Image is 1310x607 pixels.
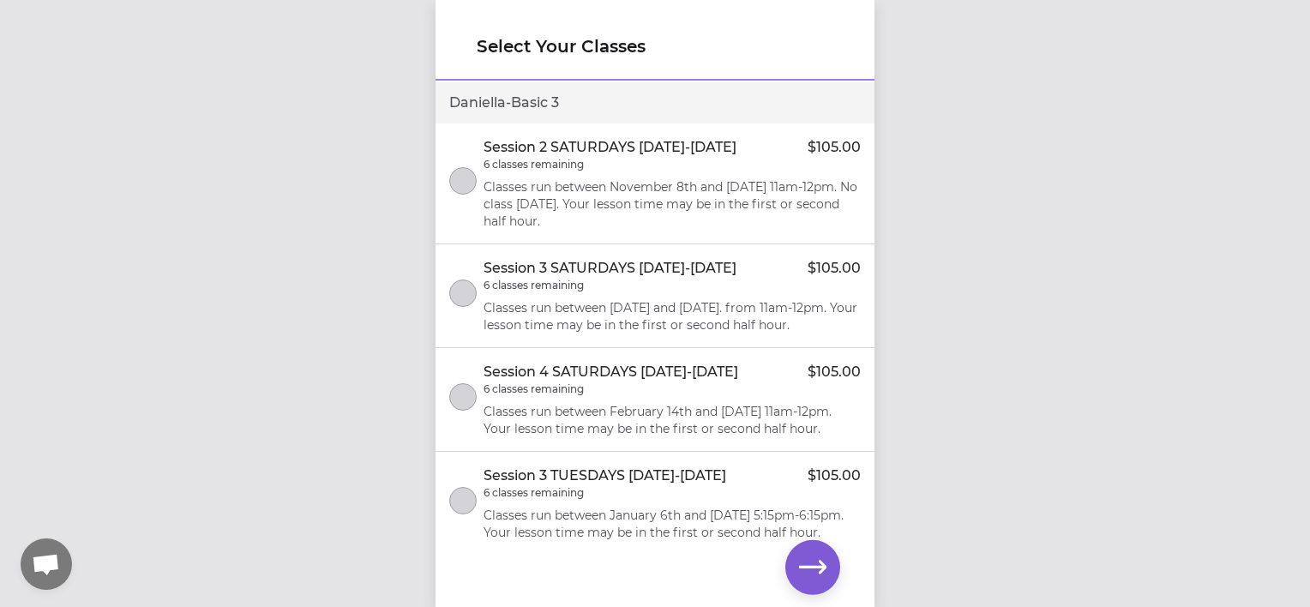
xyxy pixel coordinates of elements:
div: Daniella - Basic 3 [436,82,874,123]
h1: Select Your Classes [477,34,833,58]
p: Session 3 TUESDAYS [DATE]-[DATE] [484,466,726,486]
p: Classes run between February 14th and [DATE] 11am-12pm. Your lesson time may be in the first or s... [484,403,861,437]
button: select class [449,167,477,195]
div: Open chat [21,538,72,590]
button: select class [449,487,477,514]
p: Classes run between November 8th and [DATE] 11am-12pm. No class [DATE]. Your lesson time may be i... [484,178,861,230]
p: $105.00 [808,362,861,382]
p: Session 2 SATURDAYS [DATE]-[DATE] [484,137,736,158]
p: Classes run between [DATE] and [DATE]. from 11am-12pm. Your lesson time may be in the first or se... [484,299,861,334]
p: 6 classes remaining [484,279,584,292]
button: select class [449,383,477,411]
p: Session 4 SATURDAYS [DATE]-[DATE] [484,362,738,382]
p: $105.00 [808,466,861,486]
p: Classes run between January 6th and [DATE] 5:15pm-6:15pm. Your lesson time may be in the first or... [484,507,861,541]
p: 6 classes remaining [484,382,584,396]
p: 6 classes remaining [484,158,584,171]
p: $105.00 [808,258,861,279]
p: Session 3 SATURDAYS [DATE]-[DATE] [484,258,736,279]
p: 6 classes remaining [484,486,584,500]
p: $105.00 [808,137,861,158]
button: select class [449,279,477,307]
